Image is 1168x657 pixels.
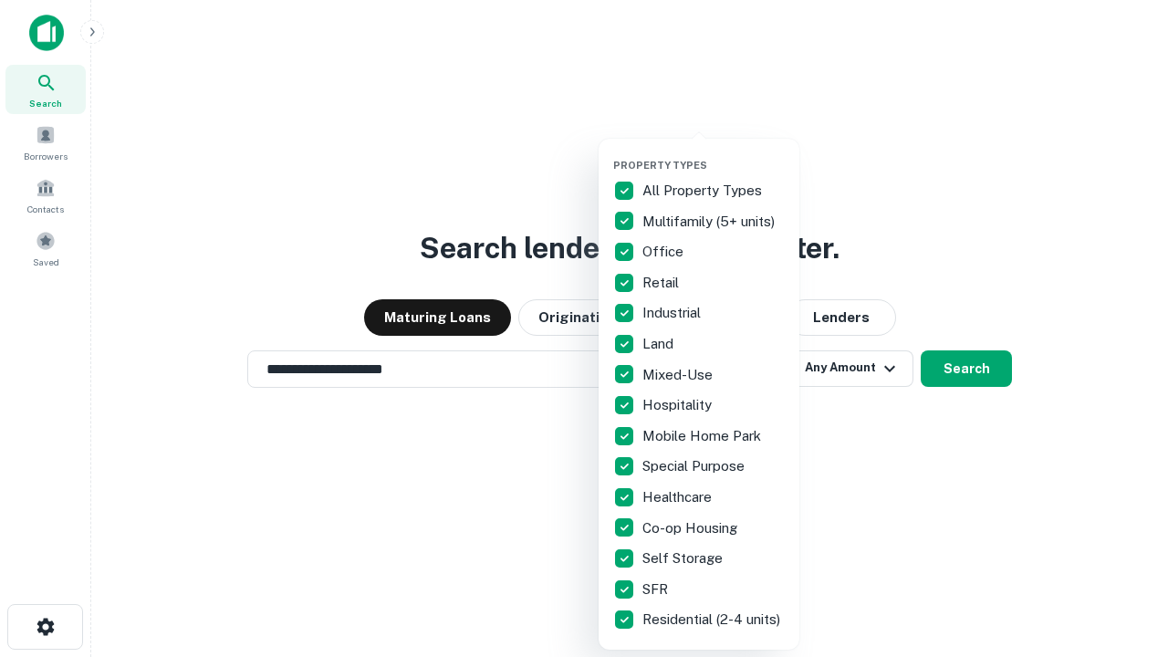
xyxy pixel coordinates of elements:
p: Healthcare [642,486,715,508]
p: Co-op Housing [642,517,741,539]
iframe: Chat Widget [1077,511,1168,599]
p: Industrial [642,302,704,324]
p: Hospitality [642,394,715,416]
p: Self Storage [642,547,726,569]
p: Office [642,241,687,263]
p: SFR [642,579,672,600]
p: Residential (2-4 units) [642,609,784,631]
p: Land [642,333,677,355]
p: Mixed-Use [642,364,716,386]
p: Multifamily (5+ units) [642,211,778,233]
p: Retail [642,272,683,294]
span: Property Types [613,160,707,171]
p: Special Purpose [642,455,748,477]
p: All Property Types [642,180,766,202]
p: Mobile Home Park [642,425,765,447]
